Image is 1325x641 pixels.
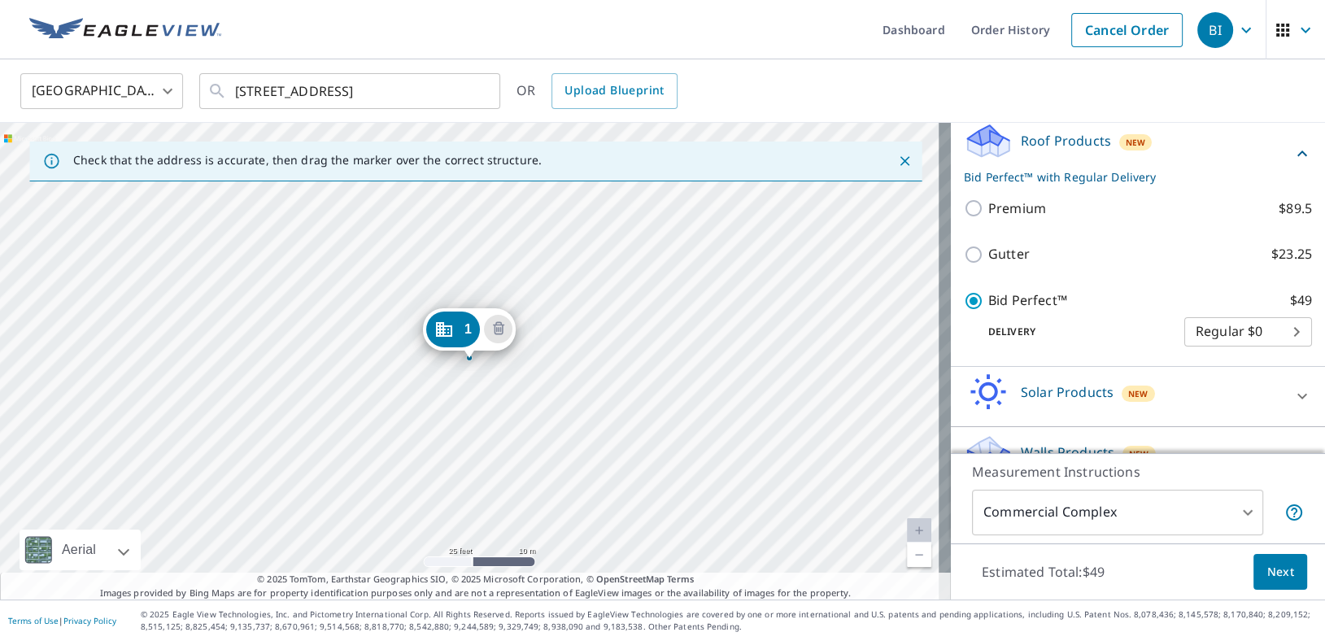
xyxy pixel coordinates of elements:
[57,530,101,570] div: Aerial
[596,573,665,585] a: OpenStreetMap
[20,68,183,114] div: [GEOGRAPHIC_DATA]
[964,168,1292,185] p: Bid Perfect™ with Regular Delivery
[964,434,1312,480] div: Walls ProductsNew
[972,462,1304,482] p: Measurement Instructions
[423,308,516,359] div: Dropped pin, building 1, Commercial property, 3120 Queens Way Winter Park, FL 32792
[964,325,1184,339] p: Delivery
[1284,503,1304,522] span: Each building may require a separate measurement report; if so, your account will be billed per r...
[1266,562,1294,582] span: Next
[235,68,467,114] input: Search by address or latitude-longitude
[141,608,1317,633] p: © 2025 Eagle View Technologies, Inc. and Pictometry International Corp. All Rights Reserved. Repo...
[988,290,1067,311] p: Bid Perfect™
[551,73,677,109] a: Upload Blueprint
[907,543,931,567] a: Current Level 20, Zoom Out
[894,150,915,172] button: Close
[257,573,694,586] span: © 2025 TomTom, Earthstar Geographics SIO, © 2025 Microsoft Corporation, ©
[1021,382,1114,402] p: Solar Products
[1184,309,1312,355] div: Regular $0
[1071,13,1183,47] a: Cancel Order
[8,616,116,626] p: |
[969,554,1118,590] p: Estimated Total: $49
[1021,131,1111,150] p: Roof Products
[972,490,1263,535] div: Commercial Complex
[8,615,59,626] a: Terms of Use
[63,615,116,626] a: Privacy Policy
[29,18,221,42] img: EV Logo
[1128,387,1148,400] span: New
[988,244,1030,264] p: Gutter
[964,122,1312,185] div: Roof ProductsNewBid Perfect™ with Regular Delivery
[464,323,472,335] span: 1
[564,81,664,101] span: Upload Blueprint
[1253,554,1307,591] button: Next
[1279,198,1312,219] p: $89.5
[484,315,512,343] button: Delete building 1
[1271,244,1312,264] p: $23.25
[667,573,694,585] a: Terms
[1126,136,1146,149] span: New
[20,530,141,570] div: Aerial
[1197,12,1233,48] div: BI
[907,518,931,543] a: Current Level 20, Zoom In Disabled
[1290,290,1312,311] p: $49
[1129,447,1149,460] span: New
[73,153,542,168] p: Check that the address is accurate, then drag the marker over the correct structure.
[516,73,678,109] div: OR
[1021,443,1114,462] p: Walls Products
[988,198,1046,219] p: Premium
[964,373,1312,420] div: Solar ProductsNew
